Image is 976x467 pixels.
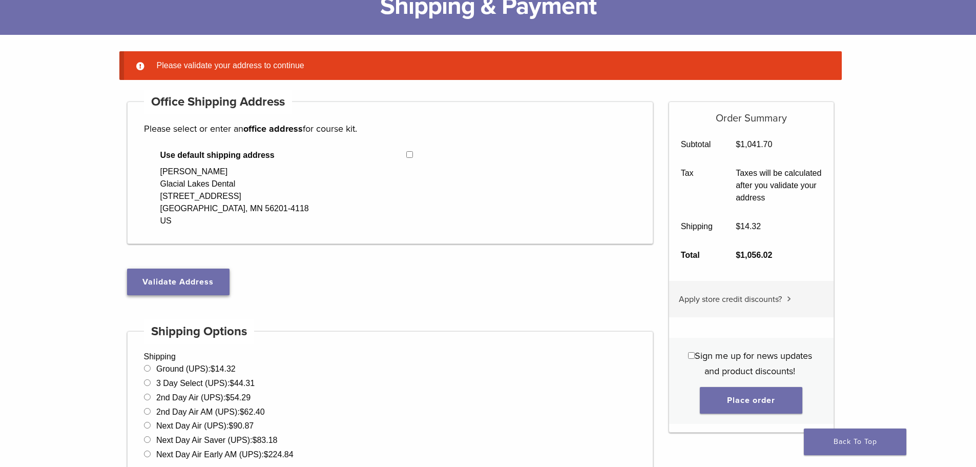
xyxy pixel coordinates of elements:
div: [PERSON_NAME] Glacial Lakes Dental [STREET_ADDRESS] [GEOGRAPHIC_DATA], MN 56201-4118 US [160,166,309,227]
label: 2nd Day Air (UPS): [156,393,251,402]
th: Shipping [669,212,724,241]
td: Taxes will be calculated after you validate your address [724,159,834,212]
span: $ [736,222,740,231]
span: $ [264,450,268,459]
bdi: 62.40 [240,408,265,416]
label: Ground (UPS): [156,364,236,373]
span: $ [230,379,234,388]
bdi: 90.87 [229,421,254,430]
bdi: 83.18 [253,436,278,444]
button: Validate Address [127,269,230,295]
button: Place order [700,387,802,414]
span: $ [736,251,740,259]
span: $ [240,408,244,416]
label: Next Day Air Saver (UPS): [156,436,278,444]
span: Apply store credit discounts? [679,294,782,304]
strong: office address [243,123,303,134]
h4: Shipping Options [144,319,255,344]
h5: Order Summary [669,102,834,125]
th: Subtotal [669,130,724,159]
label: 2nd Day Air AM (UPS): [156,408,265,416]
bdi: 1,041.70 [736,140,772,149]
input: Sign me up for news updates and product discounts! [688,352,695,359]
label: 3 Day Select (UPS): [156,379,255,388]
bdi: 44.31 [230,379,255,388]
h4: Office Shipping Address [144,90,293,114]
bdi: 1,056.02 [736,251,772,259]
span: $ [225,393,230,402]
span: $ [229,421,233,430]
label: Next Day Air (UPS): [156,421,254,430]
bdi: 14.32 [736,222,761,231]
bdi: 14.32 [211,364,236,373]
th: Tax [669,159,724,212]
label: Next Day Air Early AM (UPS): [156,450,294,459]
th: Total [669,241,724,270]
bdi: 224.84 [264,450,294,459]
li: Please validate your address to continue [153,59,825,72]
a: Back To Top [804,429,906,455]
span: Use default shipping address [160,149,407,161]
img: caret.svg [787,296,791,301]
bdi: 54.29 [225,393,251,402]
span: $ [211,364,215,373]
span: $ [253,436,257,444]
span: Sign me up for news updates and product discounts! [695,350,812,377]
p: Please select or enter an for course kit. [144,121,637,136]
span: $ [736,140,740,149]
